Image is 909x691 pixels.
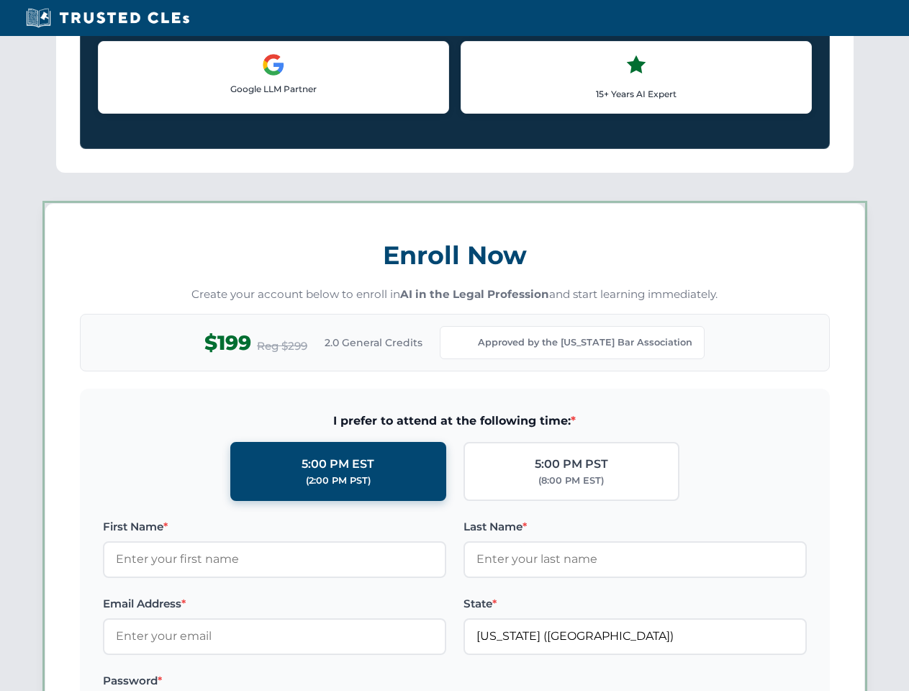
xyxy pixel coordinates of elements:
p: Google LLM Partner [110,82,437,96]
span: Approved by the [US_STATE] Bar Association [478,335,692,350]
input: Enter your last name [463,541,807,577]
input: Kentucky (KY) [463,618,807,654]
h3: Enroll Now [80,232,830,278]
img: Kentucky Bar [452,333,472,353]
label: First Name [103,518,446,536]
input: Enter your email [103,618,446,654]
p: Create your account below to enroll in and start learning immediately. [80,286,830,303]
div: (8:00 PM EST) [538,474,604,488]
input: Enter your first name [103,541,446,577]
label: Password [103,672,446,690]
img: Google [262,53,285,76]
label: Last Name [463,518,807,536]
strong: AI in the Legal Profession [400,287,549,301]
p: 15+ Years AI Expert [473,87,800,101]
label: State [463,595,807,613]
span: 2.0 General Credits [325,335,422,351]
div: 5:00 PM PST [535,455,608,474]
div: 5:00 PM EST [302,455,374,474]
label: Email Address [103,595,446,613]
span: Reg $299 [257,338,307,355]
div: (2:00 PM PST) [306,474,371,488]
span: I prefer to attend at the following time: [103,412,807,430]
img: Trusted CLEs [22,7,194,29]
span: $199 [204,327,251,359]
